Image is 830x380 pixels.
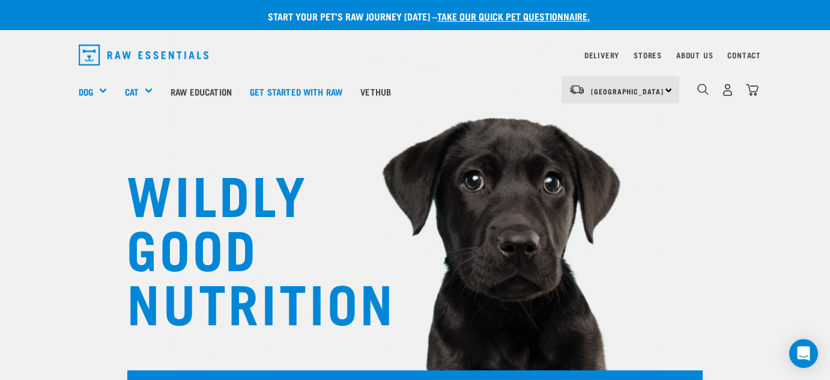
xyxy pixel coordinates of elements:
[634,53,662,57] a: Stores
[162,67,241,115] a: Raw Education
[584,53,619,57] a: Delivery
[746,84,759,96] img: home-icon@2x.png
[69,40,761,70] nav: dropdown navigation
[241,67,351,115] a: Get started with Raw
[79,44,208,66] img: Raw Essentials Logo
[789,339,818,368] div: Open Intercom Messenger
[676,53,713,57] a: About Us
[437,13,590,19] a: take our quick pet questionnaire.
[127,165,367,328] h1: WILDLY GOOD NUTRITION
[125,85,139,99] a: Cat
[727,53,761,57] a: Contact
[569,84,585,95] img: van-moving.png
[697,84,709,95] img: home-icon-1@2x.png
[79,85,93,99] a: Dog
[351,67,400,115] a: Vethub
[591,89,664,93] span: [GEOGRAPHIC_DATA]
[721,84,734,96] img: user.png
